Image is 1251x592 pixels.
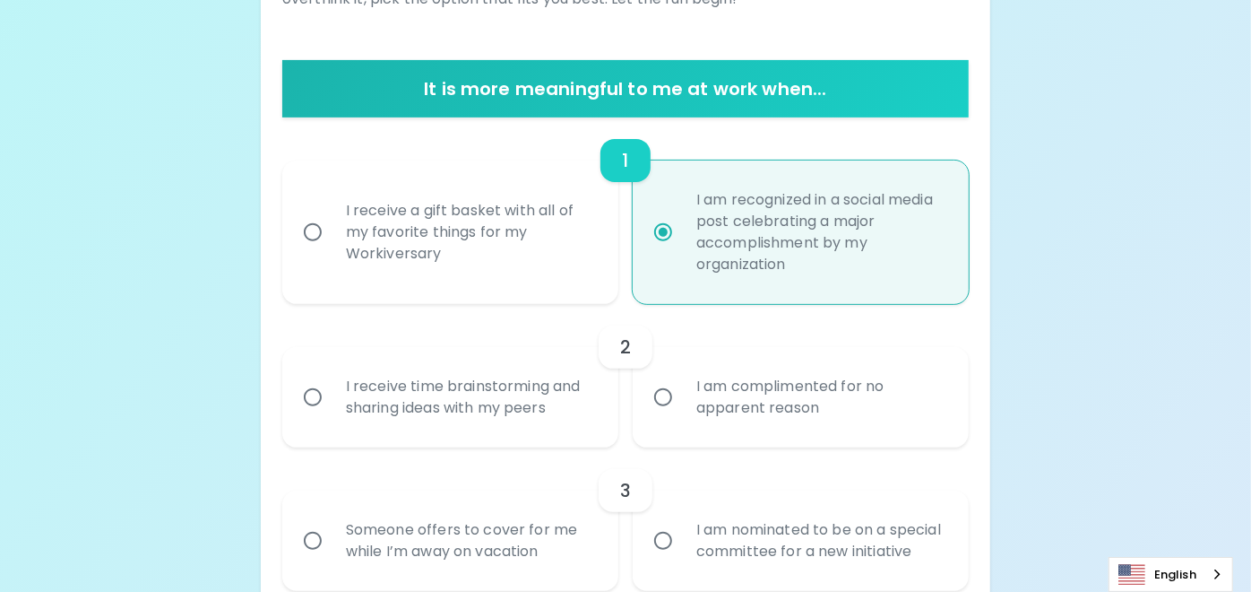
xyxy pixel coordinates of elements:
[620,476,631,505] h6: 3
[1109,557,1233,592] aside: Language selected: English
[332,178,608,286] div: I receive a gift basket with all of my favorite things for my Workiversary
[282,118,969,304] div: choice-group-check
[682,498,959,584] div: I am nominated to be on a special committee for a new initiative
[1109,557,1233,592] div: Language
[282,448,969,591] div: choice-group-check
[332,498,608,584] div: Someone offers to cover for me while I’m away on vacation
[332,354,608,440] div: I receive time brainstorming and sharing ideas with my peers
[622,146,628,175] h6: 1
[682,168,959,297] div: I am recognized in a social media post celebrating a major accomplishment by my organization
[682,354,959,440] div: I am complimented for no apparent reason
[1109,558,1232,591] a: English
[620,333,631,361] h6: 2
[282,304,969,448] div: choice-group-check
[289,74,962,103] h6: It is more meaningful to me at work when...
